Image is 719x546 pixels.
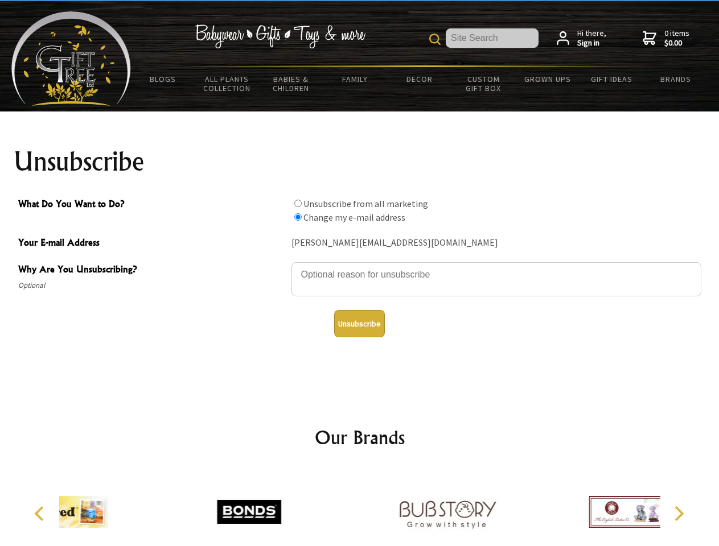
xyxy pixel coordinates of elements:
span: Optional [18,279,286,292]
button: Unsubscribe [334,310,385,337]
h1: Unsubscribe [14,148,706,175]
a: Custom Gift Box [451,67,516,100]
label: Unsubscribe from all marketing [303,198,428,209]
label: Change my e-mail address [303,212,405,223]
a: Grown Ups [515,67,580,91]
a: Hi there,Sign in [557,28,606,48]
input: Site Search [446,28,539,48]
button: Next [666,501,691,526]
a: All Plants Collection [195,67,260,100]
input: What Do You Want to Do? [294,213,302,221]
img: product search [429,34,441,45]
span: What Do You Want to Do? [18,197,286,213]
a: Family [323,67,388,91]
a: Babies & Children [259,67,323,100]
a: BLOGS [131,67,195,91]
span: Hi there, [577,28,606,48]
a: Gift Ideas [580,67,644,91]
a: 0 items$0.00 [643,28,689,48]
img: Babywear - Gifts - Toys & more [195,24,365,48]
textarea: Why Are You Unsubscribing? [291,262,701,296]
input: What Do You Want to Do? [294,200,302,207]
span: Your E-mail Address [18,235,286,252]
a: Brands [644,67,708,91]
span: 0 items [664,28,689,48]
span: Why Are You Unsubscribing? [18,262,286,279]
h2: Our Brands [23,424,697,451]
button: Previous [28,501,54,526]
strong: Sign in [577,38,606,48]
img: Babyware - Gifts - Toys and more... [11,11,131,106]
strong: $0.00 [664,38,689,48]
a: Decor [387,67,451,91]
div: [PERSON_NAME][EMAIL_ADDRESS][DOMAIN_NAME] [291,234,701,252]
